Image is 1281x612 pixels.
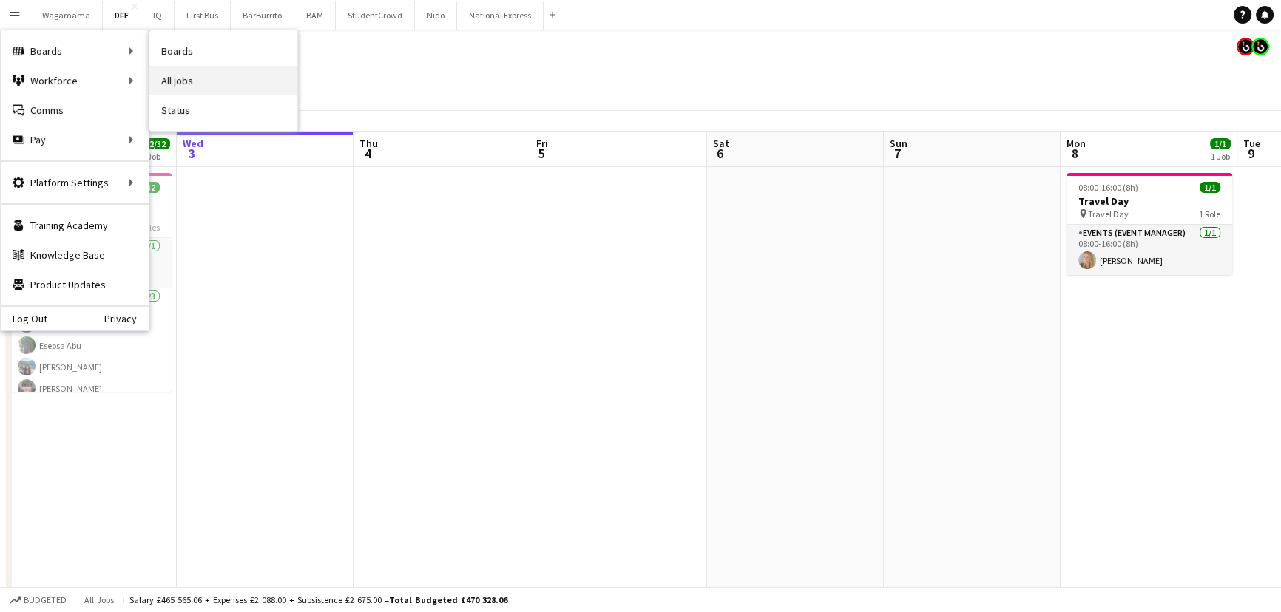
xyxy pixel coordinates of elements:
[141,138,170,149] span: 32/32
[415,1,457,30] button: Nido
[141,151,169,162] div: 1 Job
[890,137,907,150] span: Sun
[1251,38,1269,55] app-user-avatar: Tim Bodenham
[1210,138,1231,149] span: 1/1
[1067,173,1232,275] app-job-card: 08:00-16:00 (8h)1/1Travel Day Travel Day1 RoleEvents (Event Manager)1/108:00-16:00 (8h)[PERSON_NAME]
[103,1,141,30] button: DFE
[129,594,507,605] div: Salary £465 565.06 + Expenses £2 088.00 + Subsistence £2 675.00 =
[359,137,378,150] span: Thu
[1200,182,1220,193] span: 1/1
[1211,151,1230,162] div: 1 Job
[24,595,67,605] span: Budgeted
[888,145,907,162] span: 7
[1,95,149,125] a: Comms
[711,145,729,162] span: 6
[183,137,203,150] span: Wed
[149,95,297,125] a: Status
[7,592,69,608] button: Budgeted
[1,240,149,270] a: Knowledge Base
[141,1,175,30] button: IQ
[457,1,544,30] button: National Express
[336,1,415,30] button: StudentCrowd
[1,168,149,197] div: Platform Settings
[231,1,294,30] button: BarBurrito
[1067,225,1232,275] app-card-role: Events (Event Manager)1/108:00-16:00 (8h)[PERSON_NAME]
[81,594,117,605] span: All jobs
[534,145,548,162] span: 5
[1,270,149,299] a: Product Updates
[1237,38,1254,55] app-user-avatar: Tim Bodenham
[149,66,297,95] a: All jobs
[1,36,149,66] div: Boards
[713,137,729,150] span: Sat
[180,145,203,162] span: 3
[294,1,336,30] button: BAM
[1199,208,1220,220] span: 1 Role
[1088,208,1129,220] span: Travel Day
[175,1,231,30] button: First Bus
[1,66,149,95] div: Workforce
[1078,182,1138,193] span: 08:00-16:00 (8h)
[357,145,378,162] span: 4
[104,313,149,324] a: Privacy
[536,137,548,150] span: Fri
[30,1,103,30] button: Wagamama
[1,313,47,324] a: Log Out
[1067,194,1232,208] h3: Travel Day
[1064,145,1086,162] span: 8
[149,36,297,66] a: Boards
[1,125,149,154] div: Pay
[1243,137,1260,150] span: Tue
[389,594,507,605] span: Total Budgeted £470 328.06
[1241,145,1260,162] span: 9
[1,211,149,240] a: Training Academy
[1067,137,1086,150] span: Mon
